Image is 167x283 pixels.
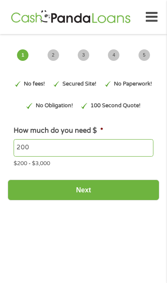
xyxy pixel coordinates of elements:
[91,102,141,110] p: 100 Second Quote!
[108,49,119,61] span: 4
[36,102,73,110] p: No Obligation!
[9,9,133,25] img: GetLoanNow Logo
[17,49,28,61] span: 1
[48,49,59,61] span: 2
[24,80,45,88] p: No fees!
[139,49,150,61] span: 5
[14,126,103,135] label: How much do you need $
[78,49,89,61] span: 3
[114,80,152,88] p: No Paperwork!
[62,80,96,88] p: Secured Site!
[8,180,159,200] input: Next
[14,157,153,168] div: $200 - $3,000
